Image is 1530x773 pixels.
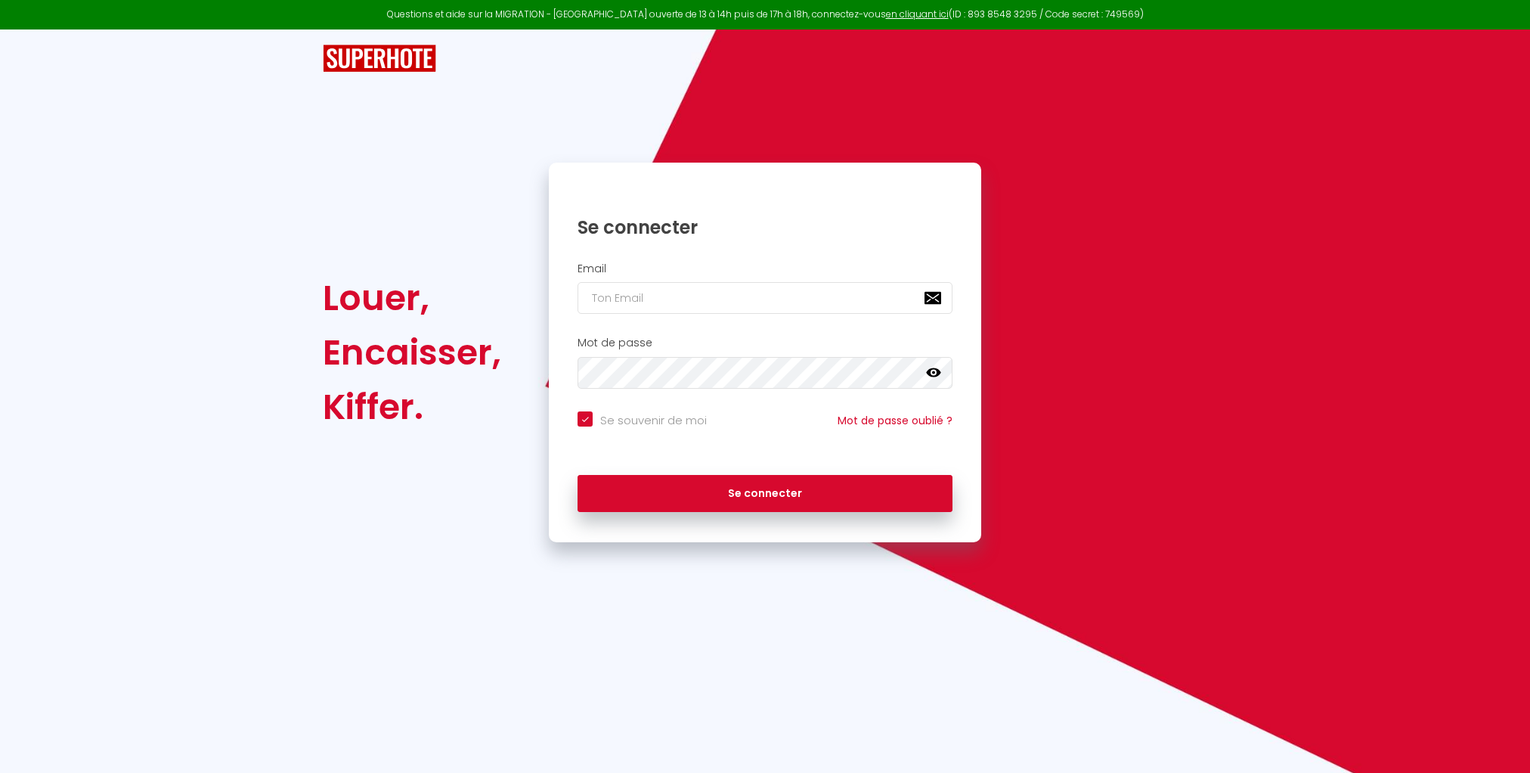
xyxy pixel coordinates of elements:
[578,337,952,349] h2: Mot de passe
[578,216,952,239] h1: Se connecter
[323,45,436,73] img: SuperHote logo
[323,380,501,434] div: Kiffer.
[838,413,952,428] a: Mot de passe oublié ?
[578,475,952,513] button: Se connecter
[323,325,501,380] div: Encaisser,
[886,8,949,20] a: en cliquant ici
[578,262,952,275] h2: Email
[323,271,501,325] div: Louer,
[578,282,952,314] input: Ton Email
